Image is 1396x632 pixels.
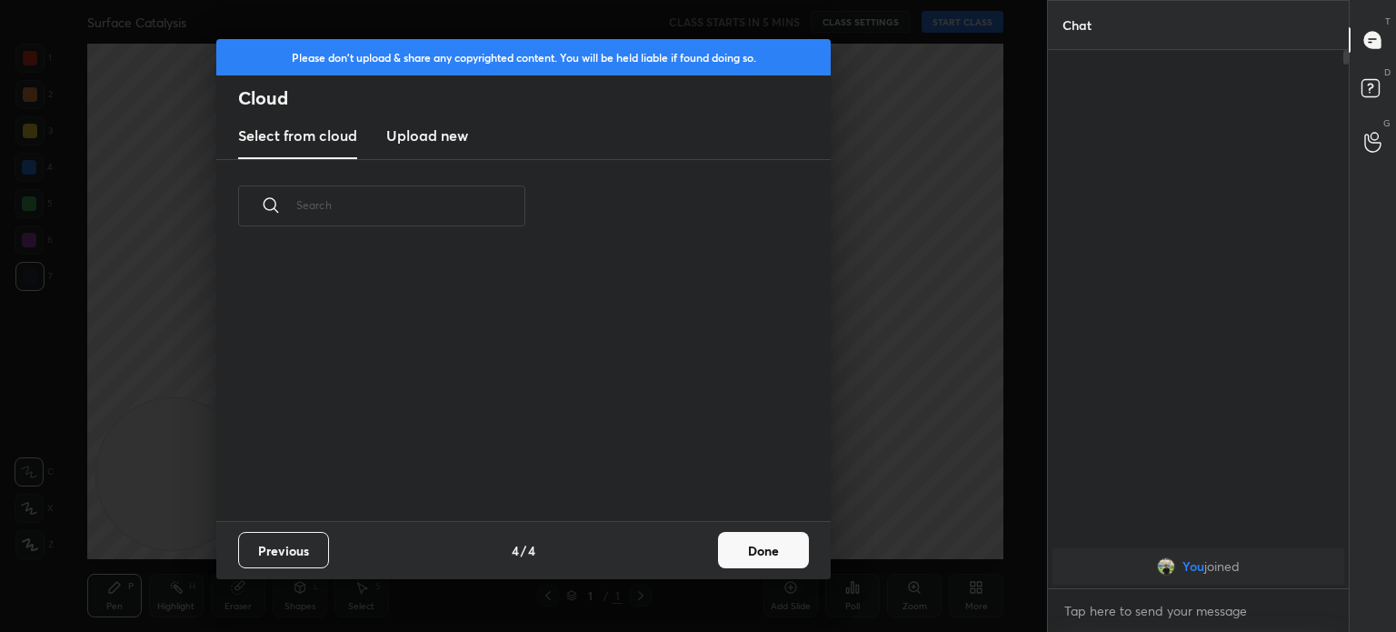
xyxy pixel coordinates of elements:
input: Search [296,166,525,244]
h4: 4 [528,541,535,560]
h3: Select from cloud [238,125,357,146]
h4: / [521,541,526,560]
div: Please don't upload & share any copyrighted content. You will be held liable if found doing so. [216,39,831,75]
span: joined [1204,559,1240,574]
p: G [1383,116,1391,130]
h2: Cloud [238,86,831,110]
button: Previous [238,532,329,568]
p: D [1384,65,1391,79]
p: T [1385,15,1391,28]
h3: Upload new [386,125,468,146]
p: Chat [1048,1,1106,49]
span: You [1182,559,1204,574]
h4: 4 [512,541,519,560]
img: 2782fdca8abe4be7a832ca4e3fcd32a4.jpg [1157,557,1175,576]
div: grid [1048,545,1349,588]
button: Done [718,532,809,568]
